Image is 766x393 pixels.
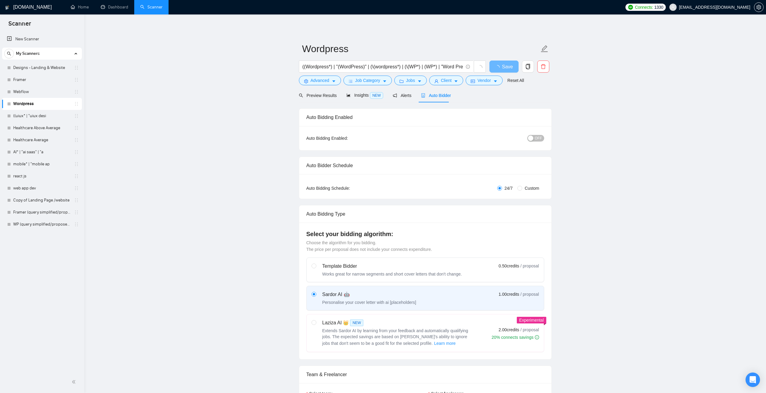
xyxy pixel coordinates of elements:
span: / proposal [520,291,539,297]
a: Healthcare Average [13,134,70,146]
span: / proposal [520,327,539,333]
span: My Scanners [16,48,40,60]
span: caret-down [417,79,422,83]
button: copy [522,61,534,73]
a: New Scanner [7,33,77,45]
span: holder [74,65,79,70]
span: 👑 [343,319,349,326]
a: web app dev [13,182,70,194]
span: Vendor [477,77,491,84]
span: 1.00 credits [499,291,519,298]
img: logo [5,3,9,12]
span: search [299,93,303,98]
a: Wordpress [13,98,70,110]
li: New Scanner [2,33,82,45]
span: NEW [350,320,363,326]
span: holder [74,210,79,215]
span: Auto Bidder [421,93,451,98]
div: Personalise your cover letter with ai [placeholders] [322,299,416,305]
span: loading [495,65,502,70]
a: homeHome [71,5,89,10]
span: Insights [346,93,383,98]
a: Framer (query simplified/proposed) [13,206,70,218]
div: Laziza AI [322,319,473,326]
span: notification [393,93,397,98]
a: Webflow [13,86,70,98]
a: react js [13,170,70,182]
button: delete [537,61,549,73]
span: holder [74,89,79,94]
span: caret-down [332,79,336,83]
span: double-left [72,379,78,385]
span: Custom [522,185,541,192]
span: 1330 [654,4,663,11]
span: Client [441,77,452,84]
span: Save [502,63,513,70]
span: bars [349,79,353,83]
a: Designs - Landing & Website [13,62,70,74]
button: userClientcaret-down [429,76,464,85]
input: Scanner name... [302,41,539,56]
div: Auto Bidding Type [306,205,544,223]
a: mobile* | "mobile ap [13,158,70,170]
div: Auto Bidding Enabled: [306,135,386,142]
span: user [434,79,439,83]
span: Job Category [355,77,380,84]
span: Learn more [434,340,456,347]
span: OFF [535,135,542,142]
span: 0.50 credits [499,263,519,269]
a: setting [754,5,764,10]
a: WP (query simplified/proposed) [13,218,70,230]
span: holder [74,126,79,130]
span: 2.00 credits [499,326,519,333]
span: edit [541,45,548,53]
span: Scanner [4,19,36,32]
span: Advanced [311,77,329,84]
span: delete [538,64,549,69]
span: holder [74,222,79,227]
span: info-circle [535,335,539,339]
li: My Scanners [2,48,82,230]
a: dashboardDashboard [101,5,128,10]
span: NEW [370,92,383,99]
span: area-chart [346,93,351,97]
span: holder [74,114,79,118]
span: Experimental [519,318,544,323]
div: Auto Bidder Schedule [306,157,544,174]
span: holder [74,174,79,179]
img: upwork-logo.png [628,5,633,10]
span: user [671,5,675,9]
span: holder [74,138,79,142]
span: Preview Results [299,93,337,98]
span: Jobs [406,77,415,84]
span: holder [74,198,79,203]
a: Healthcare Above Average [13,122,70,134]
span: holder [74,186,79,191]
div: Auto Bidding Enabled [306,109,544,126]
span: 24/7 [502,185,515,192]
button: search [4,49,14,58]
span: search [5,51,14,56]
div: Template Bidder [322,263,462,270]
span: caret-down [454,79,458,83]
span: robot [421,93,425,98]
span: holder [74,77,79,82]
a: AI* | "ai saas" | "a [13,146,70,158]
button: Save [489,61,519,73]
button: folderJobscaret-down [394,76,427,85]
div: Sardor AI 🤖 [322,291,416,298]
span: loading [477,65,482,70]
span: holder [74,150,79,154]
a: Framer [13,74,70,86]
span: Alerts [393,93,411,98]
div: Open Intercom Messenger [746,373,760,387]
span: holder [74,101,79,106]
span: idcard [471,79,475,83]
span: Choose the algorithm for you bidding. The price per proposal does not include your connects expen... [306,240,432,252]
button: Laziza AI NEWExtends Sardor AI by learning from your feedback and automatically qualifying jobs. ... [434,340,456,347]
button: idcardVendorcaret-down [466,76,502,85]
div: 20% connects savings [492,334,539,340]
a: Reset All [507,77,524,84]
input: Search Freelance Jobs... [302,63,463,70]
